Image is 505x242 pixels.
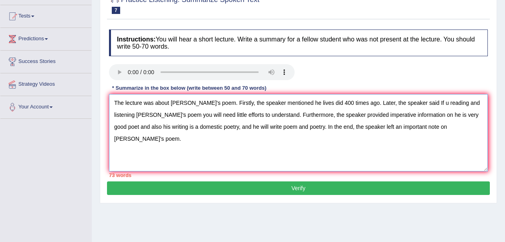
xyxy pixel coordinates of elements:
[109,84,269,92] div: * Summarize in the box below (write between 50 and 70 words)
[0,51,91,71] a: Success Stories
[112,7,120,14] span: 7
[0,96,91,116] a: Your Account
[117,36,156,43] b: Instructions:
[0,28,91,48] a: Predictions
[109,30,488,56] h4: You will hear a short lecture. Write a summary for a fellow student who was not present at the le...
[0,5,91,25] a: Tests
[109,171,488,179] div: 73 words
[107,181,490,195] button: Verify
[0,73,91,93] a: Strategy Videos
